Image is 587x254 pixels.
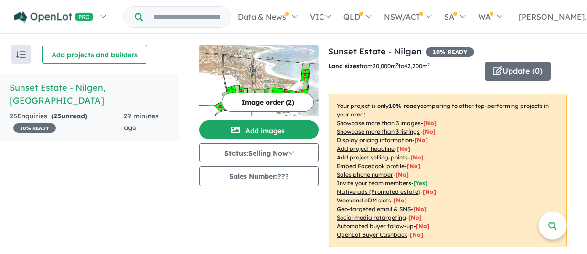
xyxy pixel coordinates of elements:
button: Image order (2) [222,93,314,112]
span: [ No ] [422,128,436,135]
u: OpenLot Buyer Cashback [337,231,407,238]
img: sort.svg [16,51,26,58]
img: Sunset Estate - Nilgen [199,45,319,116]
span: [ No ] [423,119,437,127]
u: Automated buyer follow-up [337,222,414,230]
u: Invite your team members [337,180,411,187]
span: 10 % READY [13,123,56,133]
u: Showcase more than 3 images [337,119,421,127]
u: Sales phone number [337,171,393,178]
u: Display pricing information [337,137,412,144]
span: 29 minutes ago [124,112,159,132]
span: [ Yes ] [414,180,427,187]
b: Land sizes [328,63,359,70]
button: Update (0) [485,62,551,81]
img: Openlot PRO Logo White [14,11,94,23]
b: 10 % ready [389,102,420,109]
span: [ No ] [415,137,428,144]
input: Try estate name, suburb, builder or developer [145,7,229,27]
span: [ No ] [410,154,424,161]
sup: 2 [396,62,398,67]
span: [No] [423,188,436,195]
span: [No] [413,205,427,212]
span: [ No ] [395,171,409,178]
span: [No] [416,222,429,230]
u: Showcase more than 3 listings [337,128,420,135]
button: Sales Number:??? [199,166,319,186]
span: 25 [53,112,61,120]
strong: ( unread) [51,112,87,120]
span: [ No ] [397,145,410,152]
u: 20,000 m [373,63,398,70]
u: Embed Facebook profile [337,162,405,169]
u: Social media retargeting [337,214,406,221]
button: Add projects and builders [42,45,147,64]
u: Native ads (Promoted estate) [337,188,420,195]
u: Geo-targeted email & SMS [337,205,411,212]
div: 25 Enquir ies [10,111,124,134]
p: from [328,62,478,71]
span: [No] [394,197,407,204]
p: Your project is only comparing to other top-performing projects in your area: - - - - - - - - - -... [329,94,567,247]
u: Weekend eDM slots [337,197,391,204]
h5: Sunset Estate - Nilgen , [GEOGRAPHIC_DATA] [10,81,169,107]
u: 42,200 m [404,63,430,70]
button: Add images [199,120,319,139]
sup: 2 [427,62,430,67]
a: Sunset Estate - Nilgen [328,46,422,57]
u: Add project headline [337,145,395,152]
span: 10 % READY [426,47,474,57]
u: Add project selling-points [337,154,408,161]
span: [No] [408,214,422,221]
span: [ No ] [407,162,420,169]
span: [No] [410,231,423,238]
span: to [398,63,430,70]
button: Status:Selling Now [199,143,319,162]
